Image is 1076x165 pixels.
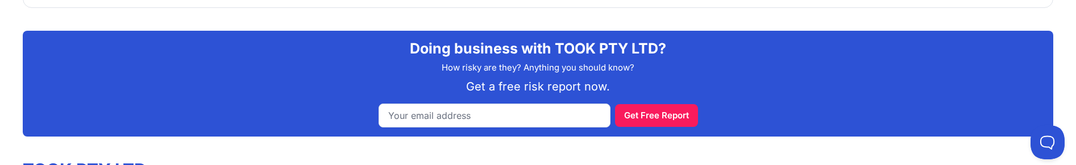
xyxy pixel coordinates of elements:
[379,104,610,127] input: Your email address
[1031,125,1065,159] iframe: Toggle Customer Support
[32,79,1044,94] p: Get a free risk report now.
[32,40,1044,57] h2: Doing business with TOOK PTY LTD?
[32,61,1044,75] p: How risky are they? Anything you should know?
[615,104,698,127] button: Get Free Report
